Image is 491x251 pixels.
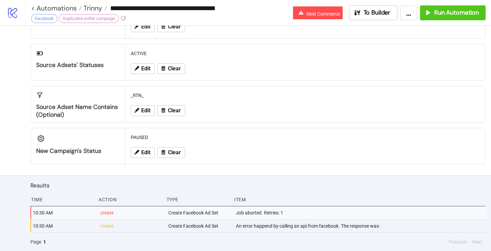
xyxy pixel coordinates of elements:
[41,238,48,246] button: 1
[141,108,150,114] span: Edit
[157,105,185,116] button: Clear
[470,238,484,246] button: Next
[235,220,487,232] div: An error happend by calling an api from facebook. The response was:
[128,89,483,102] div: _RTN_
[447,238,469,246] button: Previous
[31,14,57,23] div: Facebook
[364,9,391,17] span: To Builder
[420,5,486,20] button: Run Automation
[32,206,95,219] div: 10:30 AM
[168,108,181,114] span: Clear
[157,147,185,158] button: Clear
[434,9,479,17] span: Run Automation
[306,11,340,17] span: Nest Commerce
[157,63,185,74] button: Clear
[166,193,229,206] div: Type
[141,24,150,30] span: Edit
[82,4,102,13] span: Trinny
[141,150,150,156] span: Edit
[36,147,120,155] div: New Campaign's Status
[36,61,120,69] div: Source Adsets' Statuses
[131,21,155,32] button: Edit
[30,238,41,246] span: Page
[168,66,181,72] span: Clear
[400,5,417,20] button: ...
[131,105,155,116] button: Edit
[31,5,82,12] a: < Automations
[235,206,487,219] div: Job aborted. Retries: 1
[36,103,120,119] div: Source Adset Name contains (optional)
[82,5,107,12] a: Trinny
[131,147,155,158] button: Edit
[349,5,398,20] button: To Builder
[234,193,486,206] div: Item
[30,181,486,190] h2: Results
[100,206,163,219] div: create
[157,21,185,32] button: Clear
[98,193,161,206] div: Action
[100,220,163,232] div: create
[30,193,93,206] div: Time
[32,220,95,232] div: 10:30 AM
[168,24,181,30] span: Clear
[59,14,119,23] div: Duplicates entire campaign
[128,131,483,144] div: PAUSED
[168,206,230,219] div: Create Facebook Ad Set
[141,66,150,72] span: Edit
[168,220,230,232] div: Create Facebook Ad Set
[128,47,483,60] div: ACTIVE
[168,150,181,156] span: Clear
[131,63,155,74] button: Edit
